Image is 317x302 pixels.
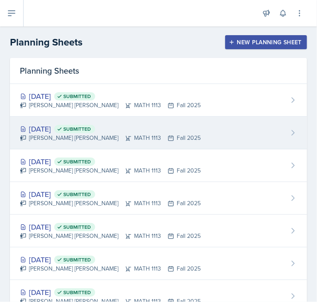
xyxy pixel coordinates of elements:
[20,166,201,175] div: [PERSON_NAME] [PERSON_NAME] MATH 1113 Fall 2025
[10,215,307,247] a: [DATE] Submitted [PERSON_NAME] [PERSON_NAME]MATH 1113Fall 2025
[20,101,201,110] div: [PERSON_NAME] [PERSON_NAME] MATH 1113 Fall 2025
[10,149,307,182] a: [DATE] Submitted [PERSON_NAME] [PERSON_NAME]MATH 1113Fall 2025
[63,289,91,296] span: Submitted
[20,189,201,200] div: [DATE]
[20,134,201,142] div: [PERSON_NAME] [PERSON_NAME] MATH 1113 Fall 2025
[10,58,307,84] div: Planning Sheets
[20,199,201,208] div: [PERSON_NAME] [PERSON_NAME] MATH 1113 Fall 2025
[231,39,302,46] div: New Planning Sheet
[20,221,201,232] div: [DATE]
[63,256,91,263] span: Submitted
[63,93,91,100] span: Submitted
[20,91,201,102] div: [DATE]
[225,35,307,49] button: New Planning Sheet
[10,35,82,50] h2: Planning Sheets
[10,247,307,280] a: [DATE] Submitted [PERSON_NAME] [PERSON_NAME]MATH 1113Fall 2025
[63,158,91,165] span: Submitted
[10,84,307,117] a: [DATE] Submitted [PERSON_NAME] [PERSON_NAME]MATH 1113Fall 2025
[63,126,91,132] span: Submitted
[63,224,91,230] span: Submitted
[20,264,201,273] div: [PERSON_NAME] [PERSON_NAME] MATH 1113 Fall 2025
[20,156,201,167] div: [DATE]
[10,117,307,149] a: [DATE] Submitted [PERSON_NAME] [PERSON_NAME]MATH 1113Fall 2025
[20,123,201,134] div: [DATE]
[63,191,91,198] span: Submitted
[20,287,201,298] div: [DATE]
[10,182,307,215] a: [DATE] Submitted [PERSON_NAME] [PERSON_NAME]MATH 1113Fall 2025
[20,232,201,240] div: [PERSON_NAME] [PERSON_NAME] MATH 1113 Fall 2025
[20,254,201,265] div: [DATE]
